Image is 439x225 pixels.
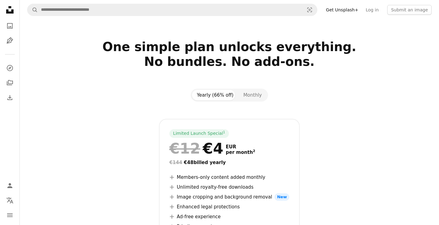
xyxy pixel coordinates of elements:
span: €12 [169,140,200,156]
button: Monthly [238,90,267,100]
form: Find visuals sitewide [27,4,317,16]
div: €4 [169,140,223,156]
a: Explore [4,62,16,74]
div: €48 billed yearly [169,159,289,166]
span: per month [226,150,255,155]
a: Log in [362,5,382,15]
li: Image cropping and background removal [169,193,289,201]
span: EUR [226,144,255,150]
a: Download History [4,91,16,104]
li: Unlimited royalty-free downloads [169,183,289,191]
sup: 1 [223,130,225,134]
div: Limited Launch Special [169,129,229,138]
a: 1 [222,131,226,137]
a: Illustrations [4,34,16,47]
span: New [274,193,289,201]
a: Collections [4,77,16,89]
a: Get Unsplash+ [322,5,362,15]
a: 2 [252,150,257,155]
button: Search Unsplash [27,4,38,16]
span: €144 [169,160,182,165]
button: Visual search [302,4,317,16]
button: Language [4,194,16,207]
li: Ad-free experience [169,213,289,220]
a: Photos [4,20,16,32]
h2: One simple plan unlocks everything. No bundles. No add-ons. [31,39,428,84]
li: Members-only content added monthly [169,174,289,181]
button: Yearly (66% off) [192,90,238,100]
button: Submit an image [387,5,432,15]
button: Menu [4,209,16,221]
a: Home — Unsplash [4,4,16,17]
sup: 2 [253,149,255,153]
li: Enhanced legal protections [169,203,289,211]
a: Log in / Sign up [4,179,16,192]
